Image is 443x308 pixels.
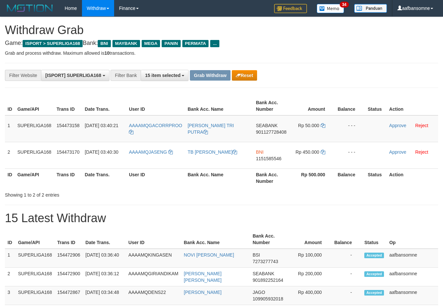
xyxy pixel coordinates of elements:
td: 154472867 [54,286,83,305]
th: ID [5,230,15,249]
h4: Game: Bank: [5,40,438,47]
a: TB [PERSON_NAME] [188,149,237,155]
span: MAYBANK [112,40,140,47]
span: SEABANK [252,271,274,276]
img: Feedback.jpg [274,4,307,13]
span: Accepted [364,253,384,258]
td: SUPERLIGA168 [15,115,54,142]
th: Status [362,230,387,249]
th: Amount [291,97,335,115]
td: 1 [5,249,15,268]
span: MEGA [142,40,160,47]
span: Accepted [364,290,384,296]
p: Grab and process withdraw. Maximum allowed is transactions. [5,50,438,56]
td: [DATE] 03:36:12 [83,268,126,286]
span: 15 item selected [145,73,180,78]
strong: 10 [104,50,110,56]
td: AAAAMQDENS22 [126,286,181,305]
th: ID [5,97,15,115]
span: Copy 109905932018 to clipboard [252,296,283,301]
td: SUPERLIGA168 [15,142,54,168]
th: Balance [332,230,362,249]
button: Grab Withdraw [190,70,230,81]
a: NOVI [PERSON_NAME] [184,252,234,258]
span: BNI [98,40,111,47]
span: ... [210,40,219,47]
th: Balance [335,168,365,187]
span: AAAAMQJASENG [129,149,167,155]
th: Op [387,230,438,249]
th: Action [387,97,438,115]
span: 154473170 [57,149,80,155]
span: PERMATA [182,40,209,47]
th: ID [5,168,15,187]
td: SUPERLIGA168 [15,268,55,286]
a: Reject [415,149,428,155]
span: Rp 50.000 [298,123,319,128]
button: Reset [232,70,257,81]
span: BSI [252,252,260,258]
th: Amount [288,230,332,249]
th: Action [387,168,438,187]
div: Filter Website [5,70,41,81]
span: Copy 7273277743 to clipboard [252,259,278,264]
img: MOTION_logo.png [5,3,55,13]
td: - - - [335,115,365,142]
td: SUPERLIGA168 [15,286,55,305]
a: [PERSON_NAME] [PERSON_NAME] [184,271,222,283]
th: Trans ID [54,168,82,187]
td: - [332,268,362,286]
span: AAAAMQGACORRPROO [129,123,182,128]
th: Bank Acc. Number [253,168,291,187]
td: aafbansomne [387,249,438,268]
th: User ID [126,97,185,115]
a: Reject [415,123,428,128]
span: [ISPORT] SUPERLIGA168 [45,73,101,78]
td: 154472906 [54,249,83,268]
td: [DATE] 03:36:40 [83,249,126,268]
th: Bank Acc. Number [250,230,288,249]
th: Date Trans. [82,168,127,187]
a: AAAAMQGACORRPROO [129,123,182,135]
span: Copy 1151585546 to clipboard [256,156,281,161]
th: Game/API [15,230,55,249]
th: Trans ID [54,97,82,115]
a: [PERSON_NAME] [184,290,222,295]
td: Rp 400,000 [288,286,332,305]
td: 2 [5,142,15,168]
a: [PERSON_NAME] TRI PUTRA [188,123,234,135]
th: Balance [335,97,365,115]
th: Rp 500.000 [291,168,335,187]
th: Status [365,97,386,115]
td: 154472900 [54,268,83,286]
h1: 15 Latest Withdraw [5,212,438,225]
img: panduan.png [354,4,387,13]
td: Rp 100,000 [288,249,332,268]
td: 2 [5,268,15,286]
td: - [332,286,362,305]
th: Trans ID [54,230,83,249]
div: Showing 1 to 2 of 2 entries [5,189,180,198]
span: Copy 901127728408 to clipboard [256,129,286,135]
button: 15 item selected [141,70,189,81]
button: [ISPORT] SUPERLIGA168 [41,70,109,81]
span: BNI [256,149,263,155]
th: Bank Acc. Name [185,97,253,115]
th: Bank Acc. Name [185,168,253,187]
span: Rp 450.000 [295,149,319,155]
th: User ID [126,230,181,249]
td: [DATE] 03:34:48 [83,286,126,305]
td: 1 [5,115,15,142]
td: SUPERLIGA168 [15,249,55,268]
span: [DATE] 03:40:30 [85,149,118,155]
th: Date Trans. [82,97,127,115]
span: ISPORT > SUPERLIGA168 [23,40,83,47]
td: - - - [335,142,365,168]
td: Rp 200,000 [288,268,332,286]
th: Bank Acc. Number [253,97,291,115]
span: Accepted [364,271,384,277]
th: Bank Acc. Name [181,230,250,249]
h1: Withdraw Grab [5,24,438,37]
div: Filter Bank [111,70,141,81]
span: JAGO [252,290,265,295]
